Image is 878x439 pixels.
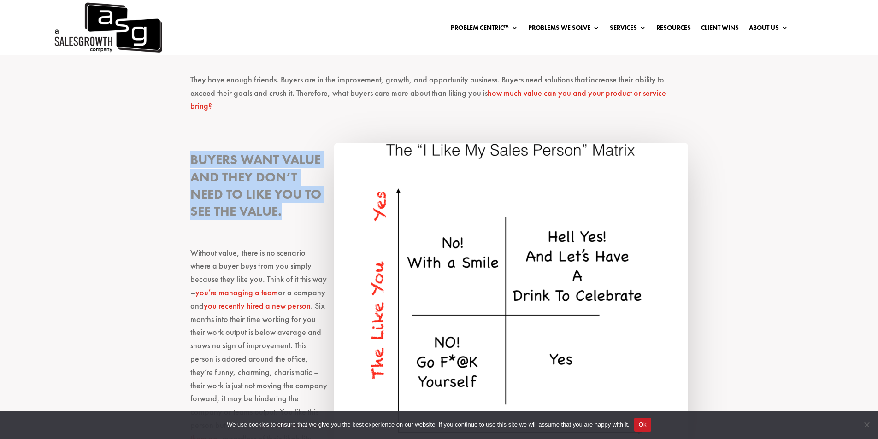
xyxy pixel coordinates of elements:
[610,24,646,35] a: Services
[204,300,311,311] a: you recently hired a new person
[190,151,688,225] h3: Buyers want value and they don’t need to like you to see the value.
[195,287,278,298] a: you’re managing a team
[227,420,629,429] span: We use cookies to ensure that we give you the best experience on our website. If you continue to ...
[701,24,739,35] a: Client Wins
[749,24,788,35] a: About Us
[190,73,688,121] p: They have enough friends. Buyers are in the improvement, growth, and opportunity business. Buyers...
[528,24,600,35] a: Problems We Solve
[634,418,651,432] button: Ok
[656,24,691,35] a: Resources
[862,420,871,429] span: No
[451,24,518,35] a: Problem Centric™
